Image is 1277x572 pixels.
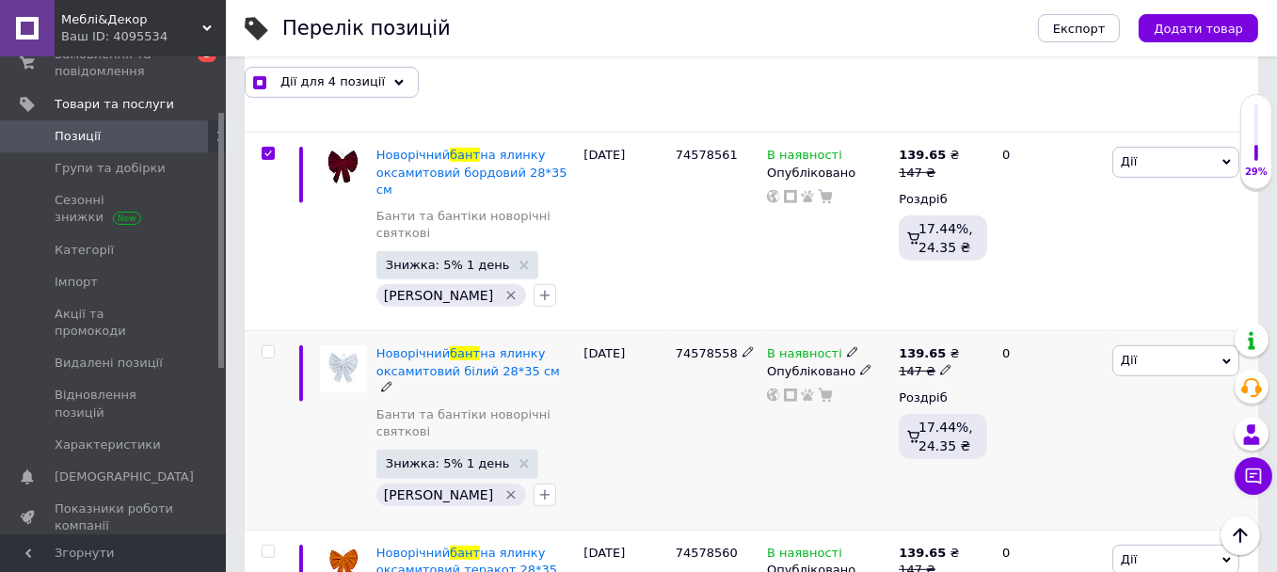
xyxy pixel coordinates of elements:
[767,363,889,380] div: Опубліковано
[55,96,174,113] span: Товари та послуги
[55,500,174,534] span: Показники роботи компанії
[676,148,738,162] span: 74578561
[899,147,959,164] div: ₴
[376,346,560,377] span: на ялинку оксамитовий білий 28*35 см
[899,148,946,162] b: 139.65
[55,128,101,145] span: Позиції
[450,546,480,560] span: бант
[899,546,946,560] b: 139.65
[1121,353,1137,367] span: Дії
[55,469,194,485] span: [DEMOGRAPHIC_DATA]
[55,437,161,453] span: Характеристики
[55,355,163,372] span: Видалені позиції
[55,192,174,226] span: Сезонні знижки
[376,148,567,196] a: Новорічнийбантна ялинку оксамитовий бордовий 28*35 см
[991,133,1108,331] div: 0
[386,259,510,271] span: Знижка: 5% 1 день
[280,73,385,90] span: Дії для 4 позиції
[676,546,738,560] span: 74578560
[899,346,946,360] b: 139.65
[450,346,480,360] span: бант
[55,306,174,340] span: Акції та промокоди
[55,242,114,259] span: Категорії
[676,346,738,360] span: 74578558
[767,165,889,182] div: Опубліковано
[282,19,451,39] div: Перелік позицій
[61,28,226,45] div: Ваш ID: 4095534
[55,387,174,421] span: Відновлення позицій
[918,420,973,453] span: 17.44%, 24.35 ₴
[384,288,493,303] span: [PERSON_NAME]
[376,148,567,196] span: на ялинку оксамитовий бордовий 28*35 см
[376,346,560,377] a: Новорічнийбантна ялинку оксамитовий білий 28*35 см
[991,331,1108,530] div: 0
[376,148,450,162] span: Новорічний
[320,345,367,392] img: Новогодний бант на елку бархатный белый 28*35 см
[1121,154,1137,168] span: Дії
[55,160,166,177] span: Групи та добірки
[1121,552,1137,566] span: Дії
[899,363,959,380] div: 147 ₴
[503,288,519,303] svg: Видалити мітку
[767,546,842,565] span: В наявності
[899,191,986,208] div: Роздріб
[384,487,493,502] span: [PERSON_NAME]
[1221,516,1260,555] button: Наверх
[376,546,450,560] span: Новорічний
[1154,22,1243,36] span: Додати товар
[450,148,480,162] span: бант
[767,346,842,366] span: В наявності
[899,389,986,406] div: Роздріб
[767,148,842,167] span: В наявності
[376,346,450,360] span: Новорічний
[1235,457,1272,495] button: Чат з покупцем
[386,457,510,469] span: Знижка: 5% 1 день
[503,487,519,502] svg: Видалити мітку
[1038,14,1121,42] button: Експорт
[55,274,98,291] span: Імпорт
[918,221,973,255] span: 17.44%, 24.35 ₴
[1053,22,1106,36] span: Експорт
[579,331,670,530] div: [DATE]
[899,165,959,182] div: 147 ₴
[1241,166,1271,179] div: 29%
[899,345,959,362] div: ₴
[55,46,174,80] span: Замовлення та повідомлення
[320,147,367,187] img: Новогодний бант на елку бархатный бордовый 28*35 см
[61,11,202,28] span: Меблі&Декор
[579,133,670,331] div: [DATE]
[376,406,575,440] a: Банти та бантіки новорічні святкові
[899,545,959,562] div: ₴
[1139,14,1258,42] button: Додати товар
[376,208,575,242] a: Банти та бантіки новорічні святкові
